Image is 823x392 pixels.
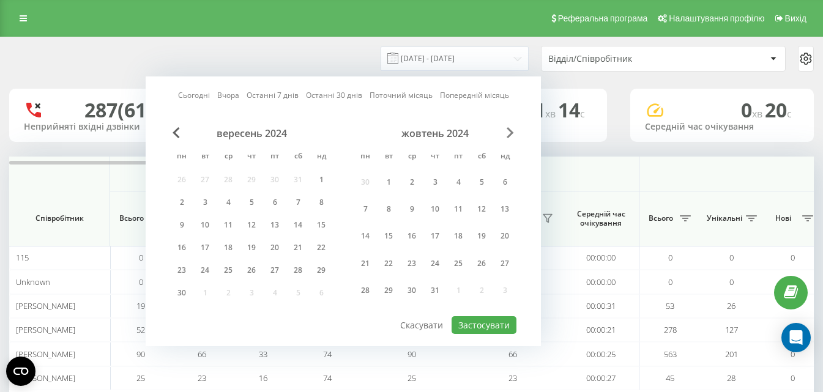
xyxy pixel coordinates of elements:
[240,239,263,257] div: чт 19 вер 2024 р.
[497,174,513,190] div: 6
[427,256,443,272] div: 24
[423,198,447,220] div: чт 10 жовт 2024 р.
[563,342,639,366] td: 00:00:25
[377,279,400,302] div: вт 29 жовт 2024 р.
[136,324,145,335] span: 52
[193,193,217,212] div: вт 3 вер 2024 р.
[400,252,423,275] div: ср 23 жовт 2024 р.
[240,216,263,234] div: чт 12 вер 2024 р.
[244,262,259,278] div: 26
[440,89,509,101] a: Попередній місяць
[741,97,765,123] span: 0
[427,283,443,298] div: 31
[470,198,493,220] div: сб 12 жовт 2024 р.
[470,252,493,275] div: сб 26 жовт 2024 р.
[310,171,333,189] div: нд 1 вер 2024 р.
[290,217,306,233] div: 14
[791,349,795,360] span: 0
[377,198,400,220] div: вт 8 жовт 2024 р.
[267,217,283,233] div: 13
[310,193,333,212] div: нд 8 вер 2024 р.
[259,372,267,383] span: 16
[286,216,310,234] div: сб 14 вер 2024 р.
[645,122,799,132] div: Середній час очікування
[197,262,213,278] div: 24
[323,349,332,360] span: 74
[242,148,261,166] abbr: четвер
[474,201,490,217] div: 12
[534,97,558,123] span: 1
[508,372,517,383] span: 23
[220,240,236,256] div: 18
[139,252,143,263] span: 0
[217,89,239,101] a: Вчора
[377,252,400,275] div: вт 22 жовт 2024 р.
[142,169,607,179] span: Вхідні дзвінки
[423,279,447,302] div: чт 31 жовт 2024 р.
[354,225,377,248] div: пн 14 жовт 2024 р.
[423,225,447,248] div: чт 17 жовт 2024 р.
[193,216,217,234] div: вт 10 вер 2024 р.
[791,372,795,383] span: 0
[310,261,333,279] div: нд 29 вер 2024 р.
[426,148,444,166] abbr: четвер
[423,171,447,193] div: чт 3 жовт 2024 р.
[472,148,491,166] abbr: субота
[646,213,676,223] span: Всього
[313,172,329,188] div: 1
[240,261,263,279] div: чт 26 вер 2024 р.
[563,246,639,270] td: 00:00:00
[136,372,145,383] span: 25
[170,261,193,279] div: пн 23 вер 2024 р.
[313,262,329,278] div: 29
[263,239,286,257] div: пт 20 вер 2024 р.
[447,225,470,248] div: пт 18 жовт 2024 р.
[267,262,283,278] div: 27
[403,148,421,166] abbr: середа
[20,213,99,223] span: Співробітник
[563,366,639,390] td: 00:00:27
[563,270,639,294] td: 00:00:00
[6,357,35,386] button: Open CMP widget
[217,239,240,257] div: ср 18 вер 2024 р.
[493,225,516,248] div: нд 20 жовт 2024 р.
[263,216,286,234] div: пт 13 вер 2024 р.
[768,213,799,223] span: Нові
[357,228,373,244] div: 14
[357,201,373,217] div: 7
[170,193,193,212] div: пн 2 вер 2024 р.
[196,148,214,166] abbr: вівторок
[725,349,738,360] span: 201
[474,174,490,190] div: 5
[354,279,377,302] div: пн 28 жовт 2024 р.
[217,193,240,212] div: ср 4 вер 2024 р.
[198,372,206,383] span: 23
[572,209,630,228] span: Середній час очікування
[193,239,217,257] div: вт 17 вер 2024 р.
[666,300,674,311] span: 53
[729,252,734,263] span: 0
[197,240,213,256] div: 17
[452,316,516,334] button: Застосувати
[470,171,493,193] div: сб 5 жовт 2024 р.
[267,194,283,210] div: 6
[354,198,377,220] div: пн 7 жовт 2024 р.
[781,323,811,352] div: Open Intercom Messenger
[404,283,420,298] div: 30
[381,283,397,298] div: 29
[84,98,171,122] div: 287 (61)%
[377,225,400,248] div: вт 15 жовт 2024 р.
[170,127,333,139] div: вересень 2024
[474,256,490,272] div: 26
[16,252,29,263] span: 115
[357,283,373,298] div: 28
[312,148,330,166] abbr: неділя
[356,148,374,166] abbr: понеділок
[306,89,362,101] a: Останні 30 днів
[404,174,420,190] div: 2
[247,89,299,101] a: Останні 7 днів
[450,174,466,190] div: 4
[668,252,672,263] span: 0
[664,349,677,360] span: 563
[427,201,443,217] div: 10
